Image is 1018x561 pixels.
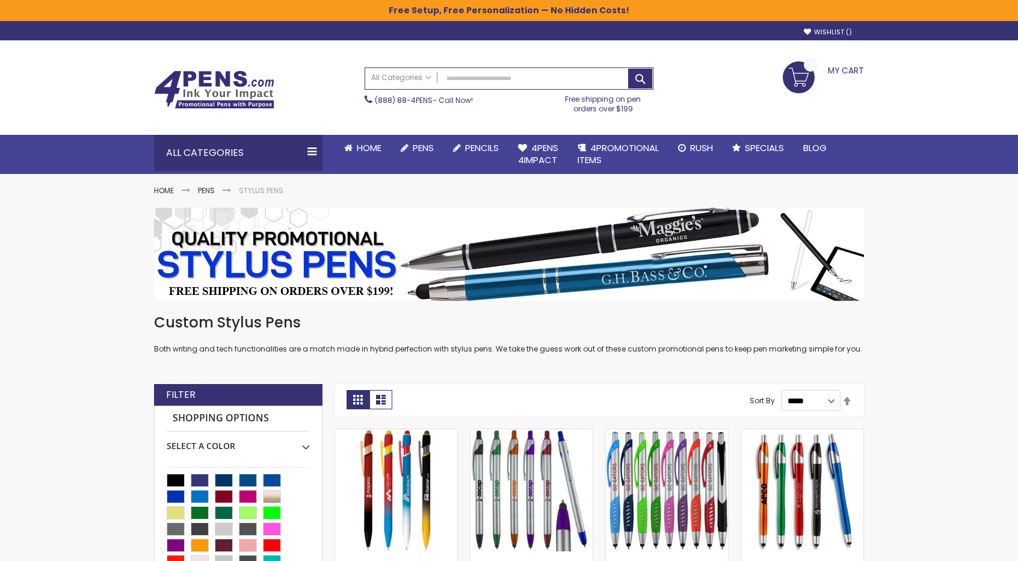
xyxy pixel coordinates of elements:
[335,429,457,439] a: Superhero Ellipse Softy Pen with Stylus - Laser Engraved
[443,135,508,161] a: Pencils
[606,429,728,439] a: Lexus Stylus Pen
[357,141,381,154] span: Home
[741,429,863,551] img: Promotional iSlimster Stylus Click Pen
[154,313,864,332] h1: Custom Stylus Pens
[465,141,499,154] span: Pencils
[167,406,310,432] strong: Shopping Options
[568,135,668,174] a: 4PROMOTIONALITEMS
[198,185,215,196] a: Pens
[391,135,443,161] a: Pens
[470,429,593,439] a: Slim Jen Silver Stylus
[167,432,310,452] div: Select A Color
[375,95,433,105] a: (888) 88-4PENS
[335,135,391,161] a: Home
[347,390,369,409] strong: Grid
[154,70,274,109] img: 4Pens Custom Pens and Promotional Products
[508,135,568,174] a: 4Pens4impact
[745,141,784,154] span: Specials
[803,141,827,154] span: Blog
[375,95,473,105] span: - Call Now!
[518,141,558,166] span: 4Pens 4impact
[371,73,431,82] span: All Categories
[154,208,864,301] img: Stylus Pens
[239,185,283,196] strong: Stylus Pens
[154,185,174,196] a: Home
[154,313,864,355] div: Both writing and tech functionalities are a match made in hybrid perfection with stylus pens. We ...
[166,388,196,401] strong: Filter
[606,429,728,551] img: Lexus Stylus Pen
[553,90,654,114] div: Free shipping on pen orders over $199
[154,135,322,171] div: All Categories
[750,395,775,406] label: Sort By
[794,135,836,161] a: Blog
[690,141,713,154] span: Rush
[741,429,863,439] a: Promotional iSlimster Stylus Click Pen
[804,28,852,37] a: Wishlist
[365,68,437,88] a: All Categories
[578,141,659,166] span: 4PROMOTIONAL ITEMS
[335,429,457,551] img: Superhero Ellipse Softy Pen with Stylus - Laser Engraved
[723,135,794,161] a: Specials
[413,141,434,154] span: Pens
[470,429,593,551] img: Slim Jen Silver Stylus
[668,135,723,161] a: Rush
